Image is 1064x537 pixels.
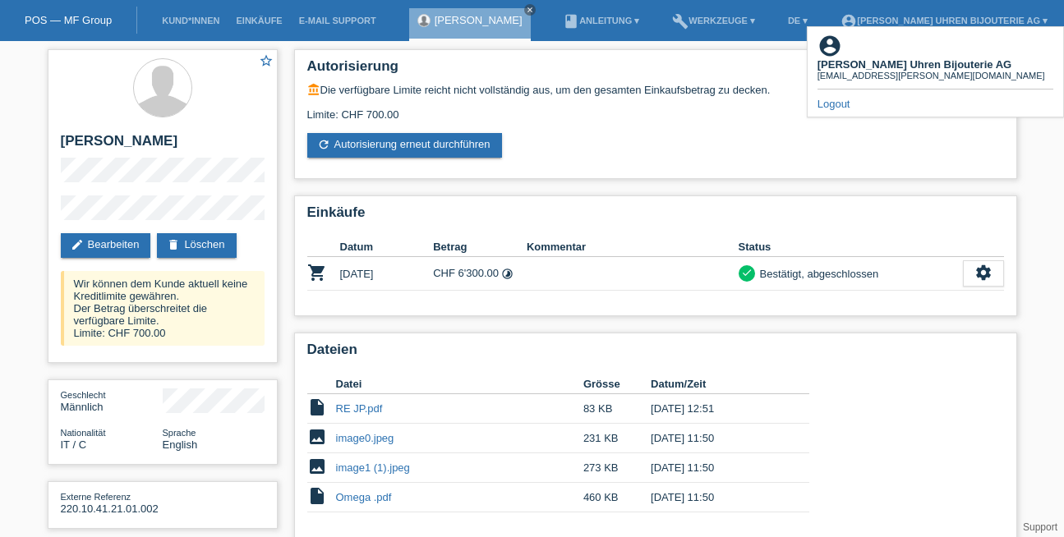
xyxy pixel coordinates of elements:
[818,34,842,58] i: account_circle
[163,438,198,451] span: English
[307,96,1004,121] div: Limite: CHF 700.00
[818,58,1011,71] b: [PERSON_NAME] Uhren Bijouterie AG
[336,461,410,474] a: image1 (1).jpeg
[583,374,651,394] th: Grösse
[433,257,527,291] td: CHF 6'300.00
[583,424,651,453] td: 231 KB
[433,237,527,257] th: Betrag
[336,491,392,503] a: Omega .pdf
[974,264,993,282] i: settings
[307,427,327,447] i: image
[651,424,785,453] td: [DATE] 11:50
[336,374,583,394] th: Datei
[755,265,879,282] div: Bestätigt, abgeschlossen
[741,267,753,278] i: check
[228,16,290,25] a: Einkäufe
[61,492,131,502] span: Externe Referenz
[340,257,434,291] td: [DATE]
[307,133,502,158] a: refreshAutorisierung erneut durchführen
[307,83,320,96] i: account_balance
[563,13,579,30] i: book
[780,16,816,25] a: DE ▾
[61,438,87,451] span: Italien / C / 19.01.1998
[61,133,265,158] h2: [PERSON_NAME]
[336,402,383,415] a: RE JP.pdf
[664,16,763,25] a: buildWerkzeuge ▾
[672,13,689,30] i: build
[651,374,785,394] th: Datum/Zeit
[157,233,236,258] a: deleteLöschen
[307,342,1004,366] h2: Dateien
[61,271,265,346] div: Wir können dem Kunde aktuell keine Kreditlimite gewähren. Der Betrag überschreitet die verfügbare...
[583,453,651,483] td: 273 KB
[818,71,1045,80] div: [EMAIL_ADDRESS][PERSON_NAME][DOMAIN_NAME]
[583,394,651,424] td: 83 KB
[307,263,327,282] i: POSP00027229
[71,238,84,251] i: edit
[25,14,112,26] a: POS — MF Group
[307,58,1004,83] h2: Autorisierung
[583,483,651,512] td: 460 KB
[163,428,196,438] span: Sprache
[527,237,739,257] th: Kommentar
[167,238,180,251] i: delete
[291,16,385,25] a: E-Mail Support
[307,83,1004,96] div: Die verfügbare Limite reicht nicht vollständig aus, um den gesamten Einkaufsbetrag zu decken.
[739,237,963,257] th: Status
[501,268,514,280] i: Fixe Raten (24 Raten)
[307,204,1004,229] h2: Einkäufe
[651,394,785,424] td: [DATE] 12:51
[526,6,534,14] i: close
[841,13,857,30] i: account_circle
[651,483,785,512] td: [DATE] 11:50
[555,16,647,25] a: bookAnleitung ▾
[336,432,394,444] a: image0.jpeg
[61,428,106,438] span: Nationalität
[340,237,434,257] th: Datum
[61,490,163,515] div: 220.10.41.21.01.002
[818,98,850,110] a: Logout
[61,390,106,400] span: Geschlecht
[435,14,523,26] a: [PERSON_NAME]
[1023,521,1057,533] a: Support
[61,388,163,413] div: Männlich
[651,453,785,483] td: [DATE] 11:50
[307,397,327,417] i: insert_drive_file
[524,4,536,16] a: close
[307,486,327,506] i: insert_drive_file
[154,16,228,25] a: Kund*innen
[61,233,151,258] a: editBearbeiten
[259,53,274,71] a: star_border
[832,16,1056,25] a: account_circle[PERSON_NAME] Uhren Bijouterie AG ▾
[317,138,330,151] i: refresh
[259,53,274,68] i: star_border
[307,457,327,476] i: image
